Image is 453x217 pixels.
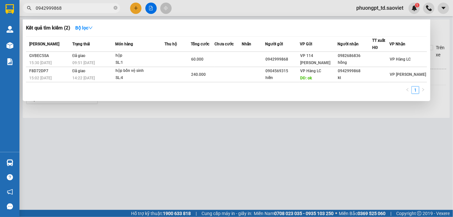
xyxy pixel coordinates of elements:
span: notification [7,189,13,195]
div: SL: 1 [116,59,164,66]
span: Người nhận [337,42,359,46]
span: Nhãn [242,42,251,46]
span: message [7,203,13,210]
div: kt [338,74,372,81]
span: question-circle [7,174,13,180]
div: 0982686836 [338,52,372,59]
div: GVBEC5SA [29,52,70,59]
span: VP Hàng LC [390,57,411,62]
div: hồng [338,59,372,66]
div: 0942999868 [265,56,300,63]
span: Đã giao [72,53,86,58]
span: 15:30 [DATE] [29,61,52,65]
li: 1 [411,86,419,94]
img: solution-icon [6,58,13,65]
a: 1 [412,86,419,94]
span: Người gửi [265,42,283,46]
span: 15:02 [DATE] [29,76,52,80]
img: warehouse-icon [6,42,13,49]
span: left [406,88,410,92]
span: TT xuất HĐ [372,38,385,50]
button: Bộ lọcdown [70,23,98,33]
span: 240.000 [191,72,206,77]
img: warehouse-icon [6,26,13,33]
span: close-circle [114,6,117,10]
div: SL: 4 [116,74,164,82]
span: Đã giao [72,69,86,73]
div: 0942999868 [338,68,372,74]
span: VP [PERSON_NAME] [390,72,426,77]
h3: Kết quả tìm kiếm ( 2 ) [26,25,70,31]
img: warehouse-icon [6,159,13,166]
span: right [421,88,425,92]
div: hiền [265,74,300,81]
span: VP Hàng LC [300,69,321,73]
span: down [88,26,93,30]
span: DĐ: ok [300,76,312,80]
span: Món hàng [115,42,133,46]
span: VP Gửi [300,42,312,46]
div: F8D72DP7 [29,68,70,74]
li: Previous Page [404,86,411,94]
span: search [27,6,31,10]
img: logo-vxr [6,4,14,14]
span: Trạng thái [72,42,90,46]
span: 60.000 [191,57,203,62]
div: hộp bồn vệ sinh [116,67,164,74]
span: VP Nhận [389,42,405,46]
span: close-circle [114,5,117,11]
input: Tìm tên, số ĐT hoặc mã đơn [36,5,112,12]
span: VP 114 [PERSON_NAME] [300,53,330,65]
strong: Bộ lọc [75,25,93,30]
span: [PERSON_NAME] [29,42,59,46]
span: Tổng cước [191,42,209,46]
span: 09:51 [DATE] [72,61,95,65]
span: Chưa cước [214,42,234,46]
button: left [404,86,411,94]
span: Thu hộ [165,42,177,46]
li: Next Page [419,86,427,94]
div: hộp [116,52,164,59]
span: 14:22 [DATE] [72,76,95,80]
button: right [419,86,427,94]
div: 0904569315 [265,68,300,74]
